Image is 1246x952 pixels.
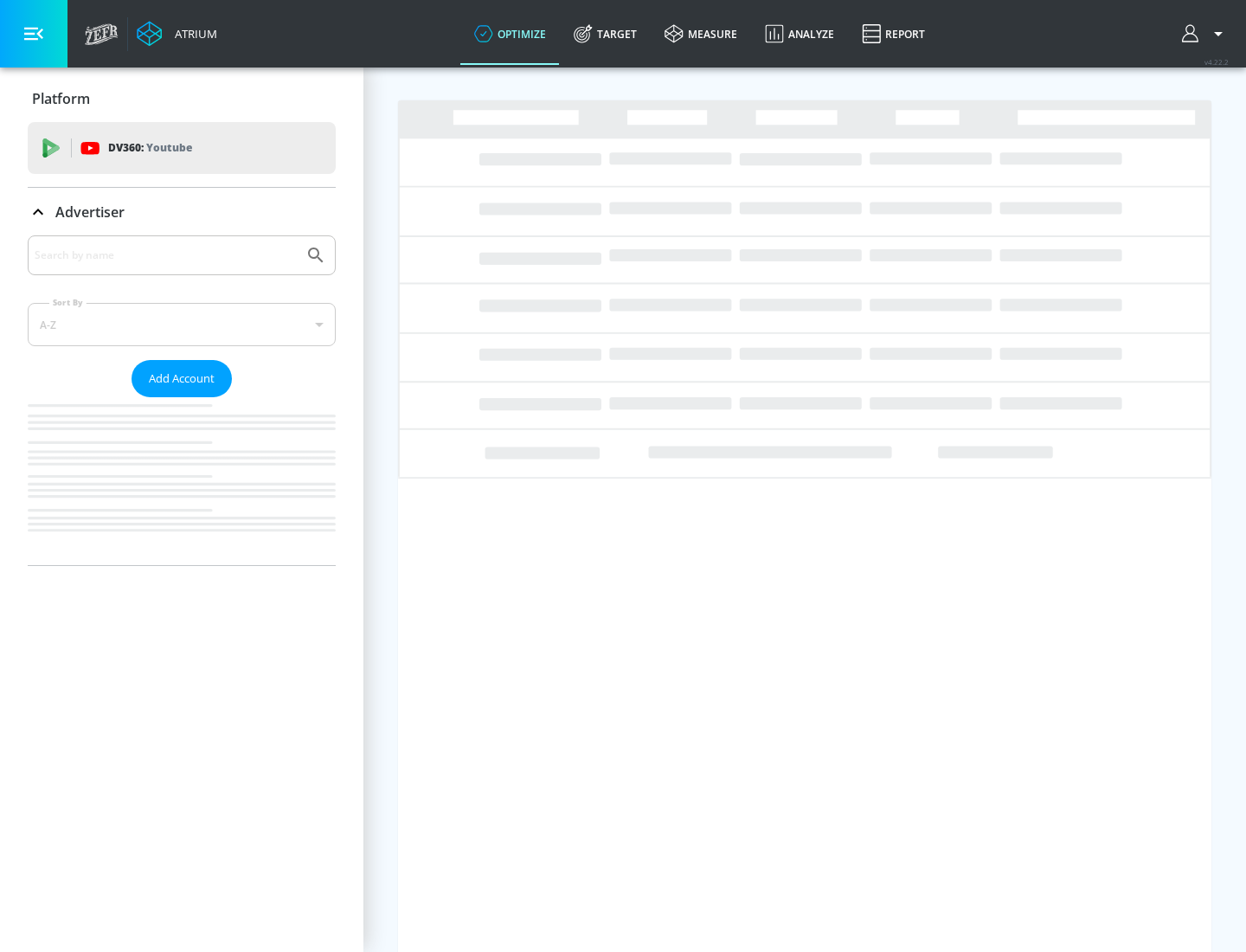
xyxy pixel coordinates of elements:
nav: list of Advertiser [28,397,336,565]
div: Advertiser [28,235,336,565]
a: measure [651,3,751,65]
button: Add Account [132,360,232,397]
p: Platform [32,89,90,108]
p: Youtube [146,138,192,157]
span: Add Account [149,369,215,389]
div: DV360: Youtube [28,122,336,174]
a: Atrium [137,21,217,47]
a: optimize [460,3,560,65]
div: Atrium [168,26,217,42]
div: A-Z [28,303,336,346]
input: Search by name [35,244,297,267]
a: Analyze [751,3,848,65]
p: DV360: [108,138,192,158]
a: Report [848,3,939,65]
span: v 4.22.2 [1204,57,1229,67]
p: Advertiser [55,203,125,222]
label: Sort By [49,297,87,308]
div: Platform [28,74,336,123]
div: Advertiser [28,188,336,236]
a: Target [560,3,651,65]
